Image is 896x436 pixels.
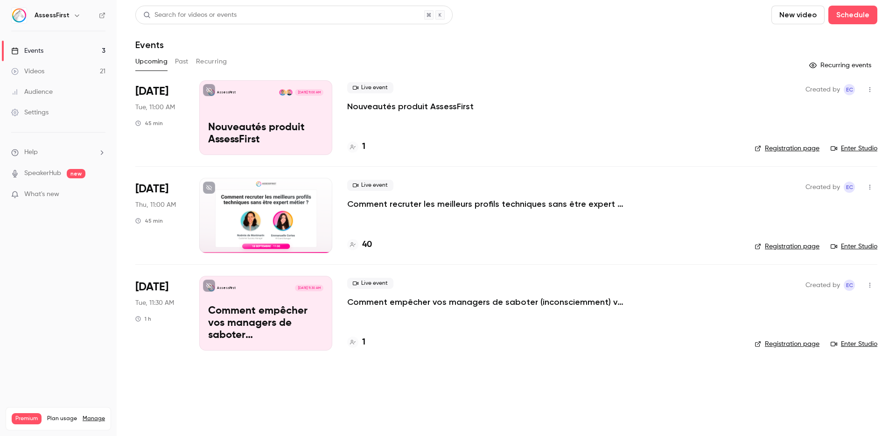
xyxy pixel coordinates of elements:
[846,84,853,95] span: EC
[11,108,49,117] div: Settings
[24,190,59,199] span: What's new
[362,141,365,153] h4: 1
[831,339,877,349] a: Enter Studio
[844,84,855,95] span: Emmanuelle Cortes
[11,148,105,157] li: help-dropdown-opener
[143,10,237,20] div: Search for videos or events
[362,239,372,251] h4: 40
[12,413,42,424] span: Premium
[24,148,38,157] span: Help
[347,198,627,210] a: Comment recruter les meilleurs profils techniques sans être expert métier ?
[805,182,840,193] span: Created by
[208,305,323,341] p: Comment empêcher vos managers de saboter (inconsciemment) vos recrutements ?
[362,336,365,349] h4: 1
[196,54,227,69] button: Recurring
[755,339,819,349] a: Registration page
[135,182,168,197] span: [DATE]
[805,58,877,73] button: Recurring events
[199,276,332,351] a: Comment empêcher vos managers de saboter (inconsciemment) vos recrutements ?AssessFirst[DATE] 11:...
[175,54,189,69] button: Past
[844,182,855,193] span: Emmanuelle Cortes
[755,242,819,251] a: Registration page
[846,280,853,291] span: EC
[135,178,184,253] div: Sep 18 Thu, 11:00 AM (Europe/Paris)
[135,103,175,112] span: Tue, 11:00 AM
[217,286,236,290] p: AssessFirst
[279,89,286,96] img: Simon Baron
[755,144,819,153] a: Registration page
[347,141,365,153] a: 1
[35,11,70,20] h6: AssessFirst
[217,90,236,95] p: AssessFirst
[771,6,825,24] button: New video
[12,8,27,23] img: AssessFirst
[347,296,627,308] a: Comment empêcher vos managers de saboter (inconsciemment) vos recrutements ?
[286,89,293,96] img: Emeric Kubiak
[347,180,393,191] span: Live event
[295,89,323,96] span: [DATE] 11:00 AM
[347,336,365,349] a: 1
[11,87,53,97] div: Audience
[199,80,332,155] a: Nouveautés produit AssessFirstAssessFirstEmeric KubiakSimon Baron[DATE] 11:00 AMNouveautés produi...
[135,315,151,323] div: 1 h
[11,67,44,76] div: Videos
[135,39,164,50] h1: Events
[135,54,168,69] button: Upcoming
[94,190,105,199] iframe: Noticeable Trigger
[135,80,184,155] div: Sep 16 Tue, 11:00 AM (Europe/Paris)
[295,285,323,291] span: [DATE] 11:30 AM
[347,239,372,251] a: 40
[844,280,855,291] span: Emmanuelle Cortes
[135,120,163,127] div: 45 min
[846,182,853,193] span: EC
[208,122,323,146] p: Nouveautés produit AssessFirst
[135,217,163,225] div: 45 min
[83,415,105,422] a: Manage
[47,415,77,422] span: Plan usage
[805,84,840,95] span: Created by
[831,144,877,153] a: Enter Studio
[135,200,176,210] span: Thu, 11:00 AM
[805,280,840,291] span: Created by
[347,101,474,112] a: Nouveautés produit AssessFirst
[135,276,184,351] div: Sep 23 Tue, 11:30 AM (Europe/Paris)
[347,82,393,93] span: Live event
[831,242,877,251] a: Enter Studio
[67,169,85,178] span: new
[828,6,877,24] button: Schedule
[135,84,168,99] span: [DATE]
[11,46,43,56] div: Events
[135,280,168,295] span: [DATE]
[347,278,393,289] span: Live event
[135,298,174,308] span: Tue, 11:30 AM
[24,169,61,178] a: SpeakerHub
